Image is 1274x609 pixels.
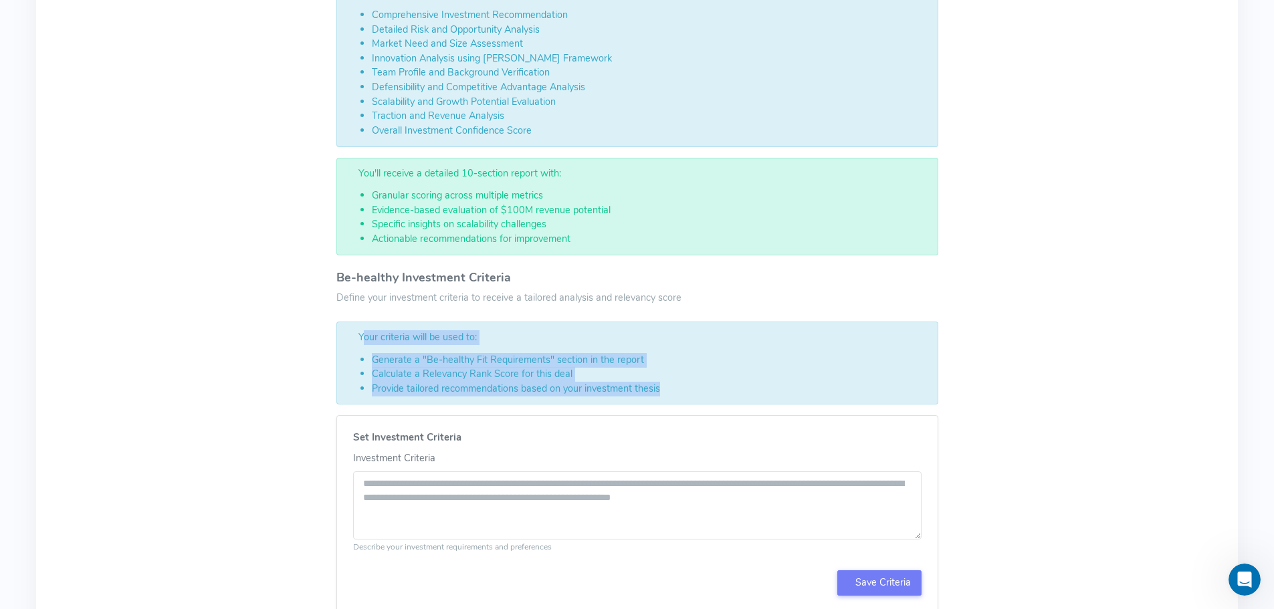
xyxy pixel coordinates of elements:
li: Overall Investment Confidence Score [372,124,924,138]
li: Team Profile and Background Verification [372,66,924,80]
li: Defensibility and Competitive Advantage Analysis [372,80,924,95]
li: Detailed Risk and Opportunity Analysis [372,23,924,37]
h5: Set Investment Criteria [353,432,922,443]
li: Granular scoring across multiple metrics [372,189,924,203]
li: Actionable recommendations for improvement [372,232,924,247]
li: Market Need and Size Assessment [372,37,924,51]
li: Calculate a Relevancy Rank Score for this deal [372,367,924,382]
li: Innovation Analysis using [PERSON_NAME] Framework [372,51,924,66]
small: Describe your investment requirements and preferences [353,541,552,552]
div: You'll receive a detailed 10-section report with: [336,158,938,255]
label: Investment Criteria [353,451,435,466]
iframe: Intercom live chat [1229,564,1261,596]
li: Specific insights on scalability challenges [372,217,924,232]
li: Evidence-based evaluation of $100M revenue potential [372,203,924,218]
li: Generate a "Be-healthy Fit Requirements" section in the report [372,353,924,368]
p: Define your investment criteria to receive a tailored analysis and relevancy score [336,291,938,306]
li: Provide tailored recommendations based on your investment thesis [372,382,924,396]
li: Comprehensive Investment Recommendation [372,8,924,23]
li: Scalability and Growth Potential Evaluation [372,95,924,110]
li: Traction and Revenue Analysis [372,109,924,124]
button: Save Criteria [837,570,922,596]
div: Your criteria will be used to: [336,322,938,404]
h4: Be-healthy Investment Criteria [336,271,938,285]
